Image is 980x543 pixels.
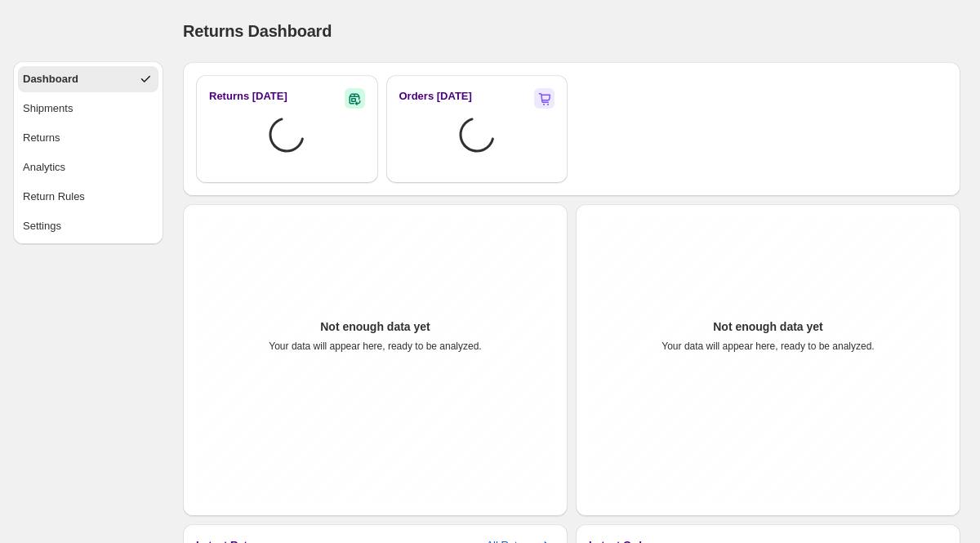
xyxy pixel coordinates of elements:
button: Shipments [18,96,158,122]
button: Analytics [18,154,158,180]
span: Returns Dashboard [183,22,332,40]
button: Settings [18,213,158,239]
button: Returns [18,125,158,151]
div: Analytics [23,159,65,176]
div: Returns [23,130,60,146]
h2: Orders [DATE] [399,88,472,105]
div: Shipments [23,100,73,117]
button: Dashboard [18,66,158,92]
div: Dashboard [23,71,78,87]
h3: Returns [DATE] [209,88,287,105]
div: Settings [23,218,61,234]
button: Return Rules [18,184,158,210]
div: Return Rules [23,189,85,205]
